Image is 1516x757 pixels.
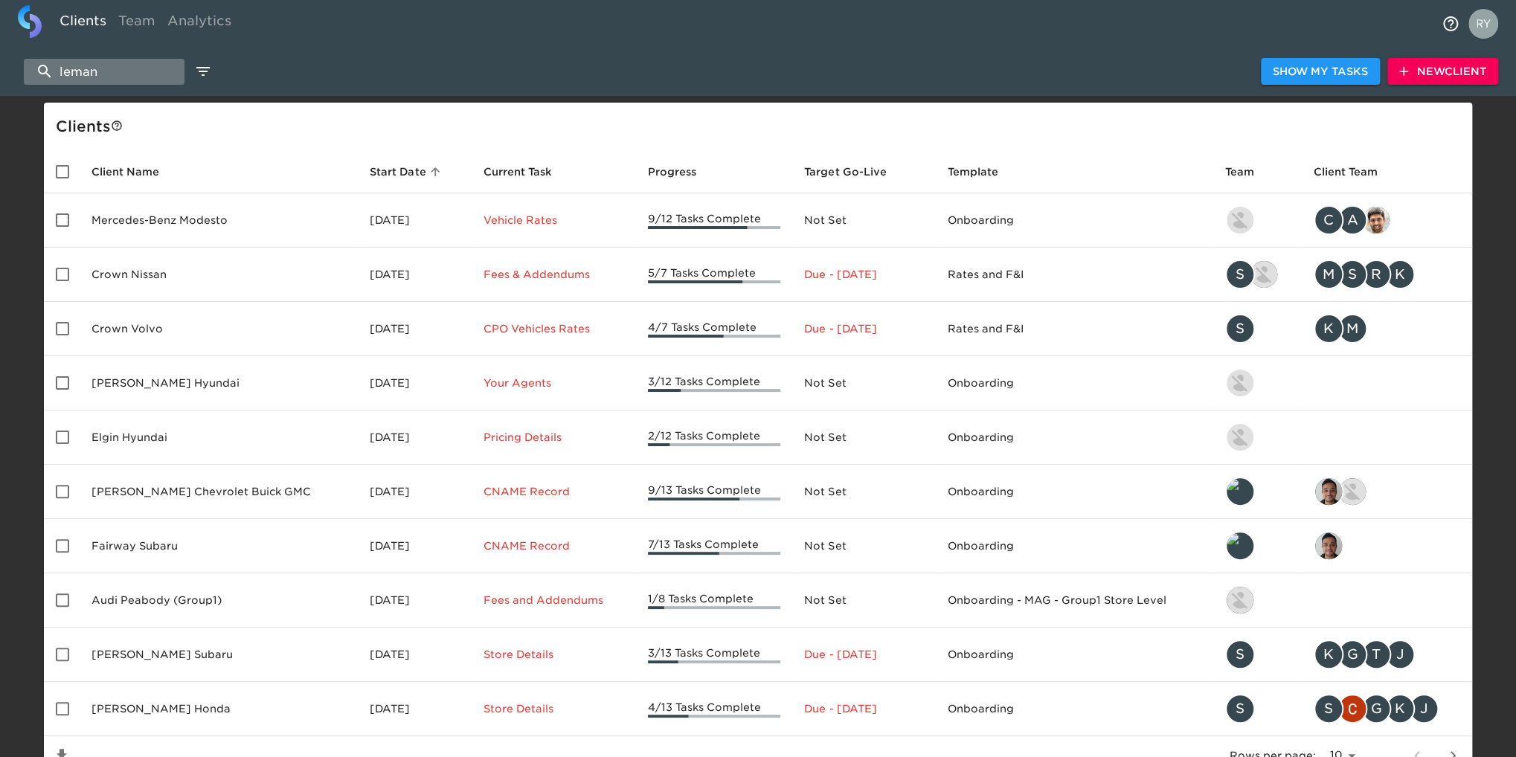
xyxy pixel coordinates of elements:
td: Onboarding [936,465,1213,519]
td: Not Set [792,519,935,573]
div: G [1361,694,1391,724]
a: Team [112,5,161,42]
div: savannah@roadster.com [1225,694,1290,724]
div: M [1314,260,1343,289]
td: 4/7 Tasks Complete [636,302,793,356]
div: leland@roadster.com [1225,531,1290,561]
div: C [1314,205,1343,235]
td: Onboarding [936,682,1213,736]
td: Onboarding [936,519,1213,573]
button: NewClient [1387,58,1498,86]
button: edit [190,59,216,84]
img: kevin.lo@roadster.com [1227,424,1253,451]
img: leland@roadster.com [1227,532,1253,559]
img: austin@roadster.com [1250,261,1277,288]
td: Rates and F&I [936,248,1213,302]
div: S [1314,694,1343,724]
div: kevin.lo@roadster.com [1225,205,1290,235]
span: Team [1225,163,1273,181]
p: Due - [DATE] [804,267,923,282]
img: sandeep@simplemnt.com [1363,207,1390,233]
div: S [1225,640,1255,669]
p: Store Details [484,647,624,662]
td: [DATE] [358,628,471,682]
td: Not Set [792,410,935,465]
img: sai@simplemnt.com [1315,532,1342,559]
div: kevin.mand@schomp.com, george.lawton@schomp.com, tj.joyce@schomp.com, james.kurtenbach@schomp.com [1314,640,1460,669]
td: Crown Volvo [80,302,358,356]
div: savannah@roadster.com, austin@roadster.com [1225,260,1290,289]
td: [DATE] [358,248,471,302]
td: [PERSON_NAME] Subaru [80,628,358,682]
td: Onboarding [936,410,1213,465]
img: Profile [1468,9,1498,39]
td: [DATE] [358,302,471,356]
img: logo [18,5,42,38]
p: Due - [DATE] [804,701,923,716]
td: [DATE] [358,682,471,736]
span: Client Team [1314,163,1397,181]
div: K [1314,640,1343,669]
span: This is the next Task in this Hub that should be completed [484,163,552,181]
div: S [1225,314,1255,344]
td: Not Set [792,465,935,519]
td: [DATE] [358,410,471,465]
p: Vehicle Rates [484,213,624,228]
div: sai@simplemnt.com, nikko.foster@roadster.com [1314,477,1460,506]
img: nikko.foster@roadster.com [1339,478,1366,505]
div: A [1337,205,1367,235]
div: nikko.foster@roadster.com [1225,585,1290,615]
button: Show My Tasks [1261,58,1380,86]
td: Onboarding [936,628,1213,682]
td: 4/13 Tasks Complete [636,682,793,736]
div: K [1314,314,1343,344]
td: 3/13 Tasks Complete [636,628,793,682]
span: Client Name [91,163,179,181]
p: Fees & Addendums [484,267,624,282]
td: Mercedes-Benz Modesto [80,193,358,248]
div: mcooley@crowncars.com, sparent@crowncars.com, rrobins@crowncars.com, kwilson@crowncars.com [1314,260,1460,289]
div: S [1337,260,1367,289]
td: 9/13 Tasks Complete [636,465,793,519]
span: Start Date [370,163,445,181]
div: kevin.lo@roadster.com [1225,368,1290,398]
p: Due - [DATE] [804,647,923,662]
span: Progress [648,163,716,181]
div: clayton.mandel@roadster.com, angelique.nurse@roadster.com, sandeep@simplemnt.com [1314,205,1460,235]
div: S [1225,694,1255,724]
p: CNAME Record [484,538,624,553]
td: [DATE] [358,356,471,410]
p: CNAME Record [484,484,624,499]
div: K [1385,694,1415,724]
p: Store Details [484,701,624,716]
div: R [1361,260,1391,289]
td: [DATE] [358,573,471,628]
input: search [24,59,184,85]
a: Clients [54,5,112,42]
td: 1/8 Tasks Complete [636,573,793,628]
span: New Client [1399,62,1486,81]
td: [DATE] [358,465,471,519]
div: G [1337,640,1367,669]
div: S [1225,260,1255,289]
div: sai@simplemnt.com [1314,531,1460,561]
td: [PERSON_NAME] Chevrolet Buick GMC [80,465,358,519]
span: Show My Tasks [1273,62,1368,81]
td: [DATE] [358,519,471,573]
td: Crown Nissan [80,248,358,302]
button: notifications [1433,6,1468,42]
td: Rates and F&I [936,302,1213,356]
img: kevin.lo@roadster.com [1227,207,1253,233]
td: Audi Peabody (Group1) [80,573,358,628]
div: Client s [56,115,1466,138]
div: savannah@roadster.com [1225,314,1290,344]
p: Fees and Addendums [484,593,624,608]
td: Not Set [792,573,935,628]
td: Onboarding [936,356,1213,410]
td: [PERSON_NAME] Honda [80,682,358,736]
p: Pricing Details [484,430,624,445]
div: J [1409,694,1439,724]
div: J [1385,640,1415,669]
div: leland@roadster.com [1225,477,1290,506]
div: M [1337,314,1367,344]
